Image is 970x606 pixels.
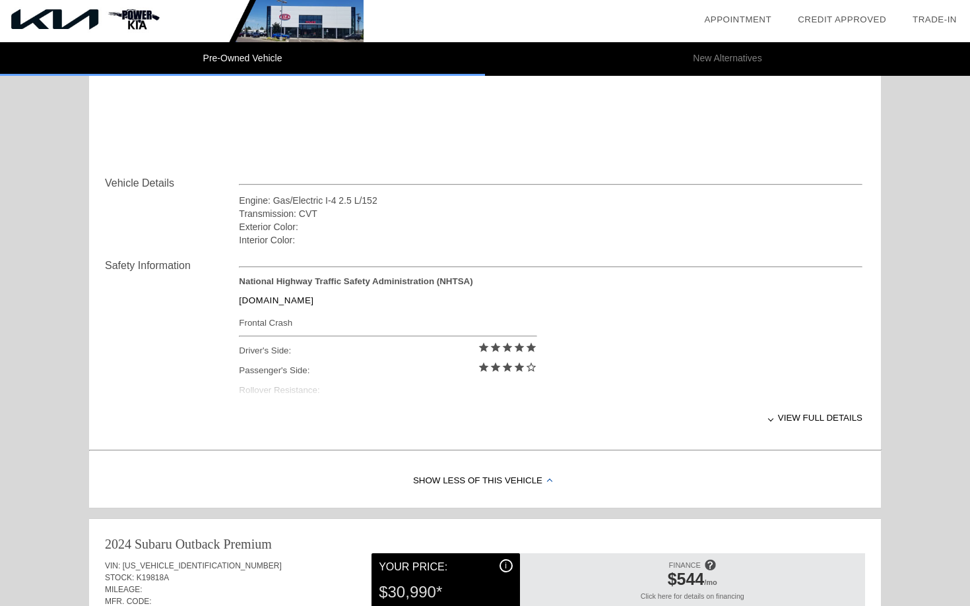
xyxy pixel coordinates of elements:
[485,42,970,76] li: New Alternatives
[532,570,853,592] div: /mo
[105,573,134,582] span: STOCK:
[137,573,169,582] span: K19818A
[501,361,513,373] i: star
[525,342,537,353] i: star
[239,402,862,434] div: View full details
[798,15,886,24] a: Credit Approved
[105,597,152,606] span: MFR. CODE:
[105,561,120,570] span: VIN:
[105,585,143,594] span: MILEAGE:
[239,276,472,286] strong: National Highway Traffic Safety Administration (NHTSA)
[669,561,701,569] span: FINANCE
[123,561,282,570] span: [US_VEHICLE_IDENTIFICATION_NUMBER]
[105,258,239,274] div: Safety Information
[500,559,513,572] div: i
[239,233,862,247] div: Interior Color:
[513,361,525,373] i: star
[89,455,881,508] div: Show Less of this Vehicle
[513,342,525,353] i: star
[525,361,537,373] i: star_border
[239,341,536,361] div: Driver's Side:
[490,361,501,373] i: star
[501,342,513,353] i: star
[223,535,271,553] div: Premium
[239,194,862,207] div: Engine: Gas/Electric I-4 2.5 L/152
[239,220,862,233] div: Exterior Color:
[239,295,313,305] a: [DOMAIN_NAME]
[478,342,490,353] i: star
[239,207,862,220] div: Transmission: CVT
[105,175,239,191] div: Vehicle Details
[239,361,536,380] div: Passenger's Side:
[239,315,536,331] div: Frontal Crash
[913,15,957,24] a: Trade-In
[490,342,501,353] i: star
[668,570,705,588] span: $544
[379,559,512,575] div: Your Price:
[105,535,220,553] div: 2024 Subaru Outback
[478,361,490,373] i: star
[704,15,771,24] a: Appointment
